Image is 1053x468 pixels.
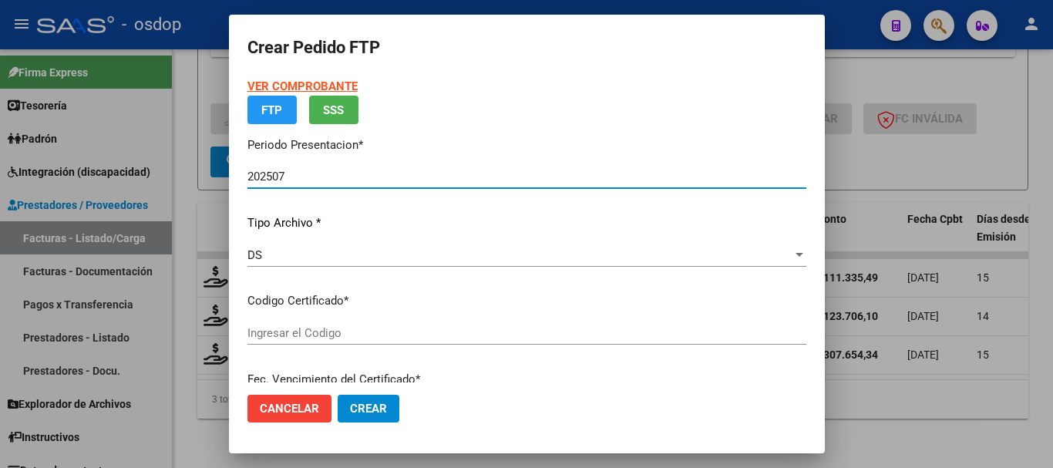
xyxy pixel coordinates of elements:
[261,103,282,117] span: FTP
[338,395,399,423] button: Crear
[247,33,806,62] h2: Crear Pedido FTP
[247,292,806,310] p: Codigo Certificado
[247,371,806,389] p: Fec. Vencimiento del Certificado
[247,79,358,93] a: VER COMPROBANTE
[247,96,297,124] button: FTP
[247,395,331,423] button: Cancelar
[247,248,262,262] span: DS
[323,103,344,117] span: SSS
[350,402,387,416] span: Crear
[260,402,319,416] span: Cancelar
[247,214,806,232] p: Tipo Archivo *
[247,136,806,154] p: Periodo Presentacion
[309,96,358,124] button: SSS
